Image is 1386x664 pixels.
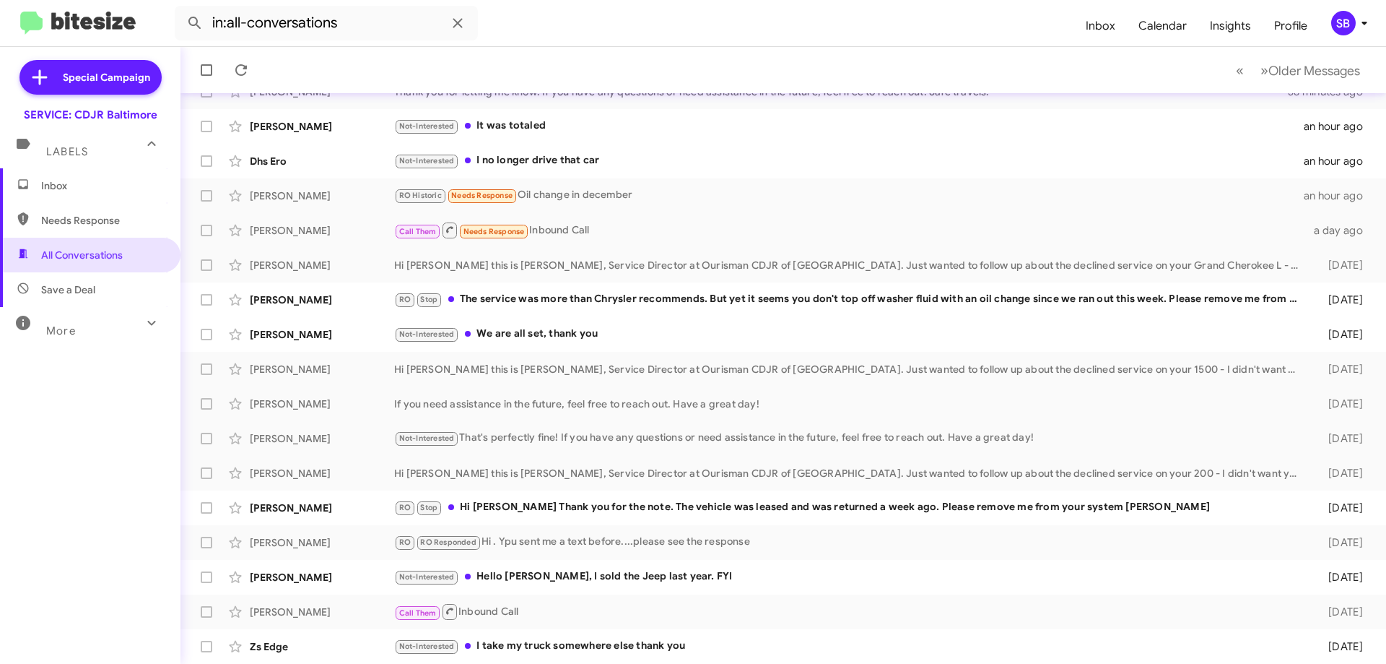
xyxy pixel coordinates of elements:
[46,324,76,337] span: More
[399,191,442,200] span: RO Historic
[250,189,394,203] div: [PERSON_NAME]
[1305,362,1374,376] div: [DATE]
[1304,119,1374,134] div: an hour ago
[1263,5,1319,47] a: Profile
[394,466,1305,480] div: Hi [PERSON_NAME] this is [PERSON_NAME], Service Director at Ourisman CDJR of [GEOGRAPHIC_DATA]. J...
[63,70,150,85] span: Special Campaign
[41,283,95,297] span: Save a Deal
[394,187,1304,204] div: Oil change in december
[451,191,513,200] span: Needs Response
[250,223,394,238] div: [PERSON_NAME]
[1305,466,1374,480] div: [DATE]
[1305,397,1374,411] div: [DATE]
[1198,5,1263,47] a: Insights
[394,362,1305,376] div: Hi [PERSON_NAME] this is [PERSON_NAME], Service Director at Ourisman CDJR of [GEOGRAPHIC_DATA]. J...
[250,327,394,342] div: [PERSON_NAME]
[250,501,394,515] div: [PERSON_NAME]
[1227,56,1252,85] button: Previous
[399,156,455,165] span: Not-Interested
[1305,605,1374,619] div: [DATE]
[1305,293,1374,307] div: [DATE]
[250,605,394,619] div: [PERSON_NAME]
[1228,56,1369,85] nav: Page navigation example
[250,639,394,654] div: Zs Edge
[175,6,478,40] input: Search
[46,145,88,158] span: Labels
[394,221,1305,239] div: Inbound Call
[399,572,455,582] span: Not-Interested
[1305,223,1374,238] div: a day ago
[399,642,455,651] span: Not-Interested
[1305,501,1374,515] div: [DATE]
[1305,431,1374,446] div: [DATE]
[420,295,437,304] span: Stop
[1305,327,1374,342] div: [DATE]
[463,227,525,236] span: Needs Response
[394,291,1305,308] div: The service was more than Chrysler recommends. But yet it seems you don't top off washer fluid wi...
[1252,56,1369,85] button: Next
[250,431,394,446] div: [PERSON_NAME]
[399,329,455,339] span: Not-Interested
[1236,61,1244,79] span: «
[394,397,1305,411] div: If you need assistance in the future, feel free to reach out. Have a great day!
[399,538,411,547] span: RO
[394,603,1305,621] div: Inbound Call
[394,430,1305,447] div: That's perfectly fine! If you have any questions or need assistance in the future, feel free to r...
[1305,639,1374,654] div: [DATE]
[399,121,455,131] span: Not-Interested
[1304,189,1374,203] div: an hour ago
[1331,11,1356,35] div: SB
[41,248,123,262] span: All Conversations
[394,326,1305,342] div: We are all set, thank you
[24,108,157,122] div: SERVICE: CDJR Baltimore
[41,178,164,193] span: Inbox
[399,227,437,236] span: Call Them
[394,638,1305,655] div: I take my truck somewhere else thank you
[394,499,1305,516] div: Hi [PERSON_NAME] Thank you for the note. The vehicle was leased and was returned a week ago. Plea...
[250,535,394,550] div: [PERSON_NAME]
[250,362,394,376] div: [PERSON_NAME]
[399,434,455,443] span: Not-Interested
[399,608,437,618] span: Call Them
[250,466,394,480] div: [PERSON_NAME]
[394,152,1304,169] div: I no longer drive that car
[394,258,1305,272] div: Hi [PERSON_NAME] this is [PERSON_NAME], Service Director at Ourisman CDJR of [GEOGRAPHIC_DATA]. J...
[399,503,411,512] span: RO
[1305,535,1374,550] div: [DATE]
[1268,63,1360,79] span: Older Messages
[250,258,394,272] div: [PERSON_NAME]
[250,154,394,168] div: Dhs Ero
[399,295,411,304] span: RO
[420,503,437,512] span: Stop
[1319,11,1370,35] button: SB
[1127,5,1198,47] a: Calendar
[1260,61,1268,79] span: »
[41,213,164,228] span: Needs Response
[420,538,476,547] span: RO Responded
[1074,5,1127,47] a: Inbox
[1305,570,1374,585] div: [DATE]
[250,119,394,134] div: [PERSON_NAME]
[394,118,1304,134] div: It was totaled
[250,293,394,307] div: [PERSON_NAME]
[1305,258,1374,272] div: [DATE]
[394,534,1305,551] div: Hi . Ypu sent me a text before....please see the response
[19,60,162,95] a: Special Campaign
[394,569,1305,585] div: Hello [PERSON_NAME], I sold the Jeep last year. FYI
[250,397,394,411] div: [PERSON_NAME]
[1304,154,1374,168] div: an hour ago
[250,570,394,585] div: [PERSON_NAME]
